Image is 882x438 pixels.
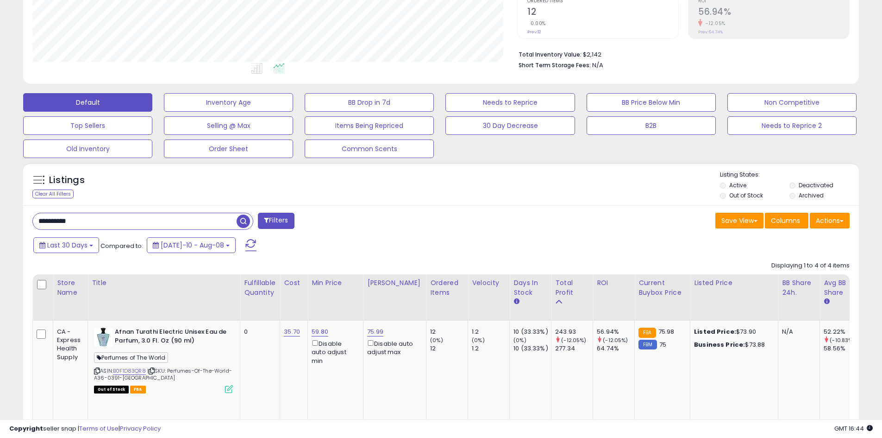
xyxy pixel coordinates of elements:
div: $73.88 [694,341,771,349]
label: Deactivated [799,181,833,189]
div: [PERSON_NAME] [367,278,422,288]
button: Items Being Repriced [305,116,434,135]
button: Filters [258,213,294,229]
div: BB Share 24h. [782,278,816,298]
small: Avg BB Share. [824,298,829,306]
a: B0F1D83QR8 [113,367,146,375]
button: Actions [810,213,850,229]
small: Prev: 64.74% [698,29,723,35]
div: Velocity [472,278,506,288]
div: Ordered Items [430,278,464,298]
span: FBA [130,386,146,394]
button: Last 30 Days [33,237,99,253]
label: Out of Stock [729,191,763,199]
b: Afnan Turathi Electric Unisex Eau de Parfum, 3.0 Fl. Oz (90 ml) [115,328,227,347]
span: Perfumes of The World [94,352,168,363]
a: 59.80 [312,327,328,336]
div: 243.93 [555,328,593,336]
a: Terms of Use [79,424,119,433]
div: 52.22% [824,328,861,336]
div: Disable auto adjust min [312,338,356,365]
button: Common Scents [305,140,434,158]
div: Fulfillable Quantity [244,278,276,298]
button: 30 Day Decrease [445,116,575,135]
div: 277.34 [555,344,593,353]
div: Store Name [57,278,84,298]
div: Current Buybox Price [638,278,686,298]
b: Total Inventory Value: [519,51,582,58]
small: 0.00% [527,20,546,27]
span: 2025-09-8 16:44 GMT [834,424,873,433]
div: 12 [430,344,468,353]
div: N/A [782,328,813,336]
div: 1.2 [472,328,509,336]
small: (0%) [430,336,443,344]
button: Non Competitive [727,93,857,112]
div: 0 [244,328,273,336]
img: 41PDG2Uy+tL._SL40_.jpg [94,328,113,346]
div: Avg BB Share [824,278,857,298]
small: -12.05% [702,20,726,27]
span: Compared to: [100,241,143,250]
button: Needs to Reprice 2 [727,116,857,135]
button: Columns [765,213,808,229]
button: Inventory Age [164,93,293,112]
small: Prev: 12 [527,29,541,35]
span: [DATE]-10 - Aug-08 [161,241,224,250]
button: Top Sellers [23,116,152,135]
div: CA - Express Health Supply [57,328,81,362]
div: Clear All Filters [32,190,74,198]
span: N/A [592,61,603,70]
a: 75.99 [367,327,383,336]
span: 75.98 [658,327,675,336]
div: ROI [597,278,631,288]
div: seller snap | | [9,425,161,433]
small: (0%) [513,336,526,344]
h2: 12 [527,6,678,19]
span: 75 [659,340,666,349]
span: Columns [771,216,800,225]
button: B2B [587,116,716,135]
label: Active [729,181,746,189]
button: Order Sheet [164,140,293,158]
h2: 56.94% [698,6,849,19]
div: 56.94% [597,328,634,336]
h5: Listings [49,174,85,187]
div: Disable auto adjust max [367,338,419,356]
span: All listings that are currently out of stock and unavailable for purchase on Amazon [94,386,129,394]
li: $2,142 [519,48,843,59]
div: 10 (33.33%) [513,328,551,336]
p: Listing States: [720,171,859,179]
div: 64.74% [597,344,634,353]
small: (-10.83%) [830,336,855,344]
span: Last 30 Days [47,241,88,250]
div: Displaying 1 to 4 of 4 items [771,261,850,270]
button: Default [23,93,152,112]
b: Business Price: [694,340,745,349]
b: Listed Price: [694,327,736,336]
a: 35.70 [284,327,300,336]
button: Selling @ Max [164,116,293,135]
button: BB Price Below Min [587,93,716,112]
small: FBM [638,340,657,349]
div: Days In Stock [513,278,547,298]
a: Privacy Policy [120,424,161,433]
div: Total Profit [555,278,589,298]
small: Days In Stock. [513,298,519,306]
strong: Copyright [9,424,43,433]
small: (-12.05%) [603,336,628,344]
button: BB Drop in 7d [305,93,434,112]
div: ASIN: [94,328,233,392]
button: Needs to Reprice [445,93,575,112]
div: Min Price [312,278,359,288]
small: (-12.05%) [561,336,586,344]
b: Short Term Storage Fees: [519,61,591,69]
small: FBA [638,328,656,338]
button: Old Inventory [23,140,152,158]
button: [DATE]-10 - Aug-08 [147,237,236,253]
div: Cost [284,278,304,288]
small: (0%) [472,336,485,344]
div: 1.2 [472,344,509,353]
div: 12 [430,328,468,336]
div: 10 (33.33%) [513,344,551,353]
